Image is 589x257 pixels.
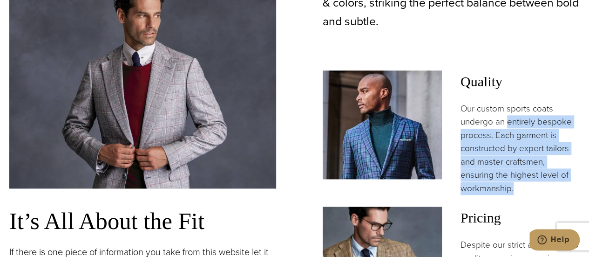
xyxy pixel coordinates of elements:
img: Client in blue custom made Loro Piana sportscoat with navy windowpane and navy sweater. [323,70,442,179]
span: Pricing [460,207,580,229]
iframe: Opens a widget where you can chat to one of our agents [529,229,580,252]
span: Quality [460,70,580,93]
p: Our custom sports coats undergo an entirely bespoke process. Each garment is constructed by exper... [460,102,580,195]
h3: It’s All About the Fit [9,207,276,236]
